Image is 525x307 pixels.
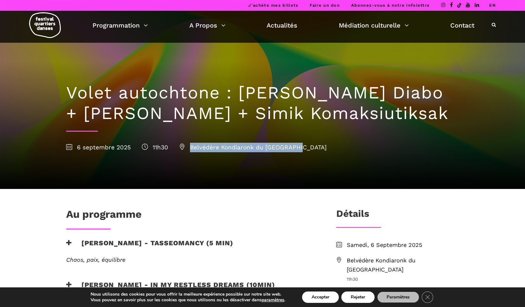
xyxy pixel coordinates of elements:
img: logo-fqd-med [29,12,61,38]
a: Programmation [92,20,148,31]
a: Faire un don [310,3,340,8]
a: Actualités [267,20,298,31]
a: J’achète mes billets [248,3,298,8]
h1: Volet autochtone : [PERSON_NAME] Diabo + [PERSON_NAME] + Simik Komaksiutiksak [66,83,459,124]
span: Belvédère Kondiaronk du [GEOGRAPHIC_DATA] [179,144,327,151]
a: Médiation culturelle [339,20,409,31]
span: 11h30 [142,144,168,151]
em: Chaos, paix, équilibre [66,256,125,263]
span: 6 septembre 2025 [66,144,131,151]
h3: [PERSON_NAME] - Tasseomancy (5 min) [66,239,233,255]
button: Accepter [302,291,339,303]
h1: Au programme [66,208,142,224]
button: Close GDPR Cookie Banner [422,291,433,303]
span: Belvédère Kondiaronk du [GEOGRAPHIC_DATA] [347,256,459,274]
a: A Propos [189,20,225,31]
span: Samedi, 6 Septembre 2025 [347,241,459,250]
button: Paramètres [377,291,419,303]
p: Vous pouvez en savoir plus sur les cookies que nous utilisons ou les désactiver dans . [91,297,285,303]
button: Rejeter [341,291,375,303]
h3: [PERSON_NAME] - In my restless dreams (10min) [66,281,275,297]
h3: Détails [336,208,369,224]
a: EN [489,3,496,8]
a: Abonnez-vous à notre infolettre [351,3,430,8]
span: 11h30 [347,276,459,283]
a: Contact [450,20,474,31]
button: paramètres [262,297,284,303]
p: Nous utilisons des cookies pour vous offrir la meilleure expérience possible sur notre site web. [91,291,285,297]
